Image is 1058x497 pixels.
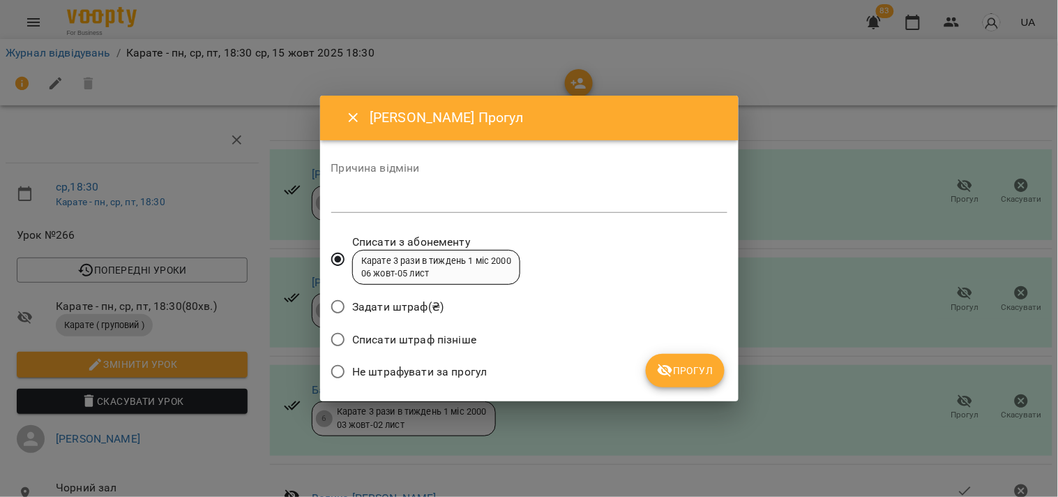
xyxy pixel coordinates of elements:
h6: [PERSON_NAME] Прогул [370,107,721,128]
span: Списати штраф пізніше [352,332,476,348]
span: Списати з абонементу [352,234,520,251]
span: Задати штраф(₴) [352,299,444,316]
button: Прогул [646,354,725,387]
span: Прогул [657,362,713,379]
label: Причина відміни [331,163,727,174]
div: Карате 3 рази в тиждень 1 міс 2000 06 жовт - 05 лист [361,255,511,281]
button: Close [337,101,370,135]
span: Не штрафувати за прогул [352,364,487,380]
